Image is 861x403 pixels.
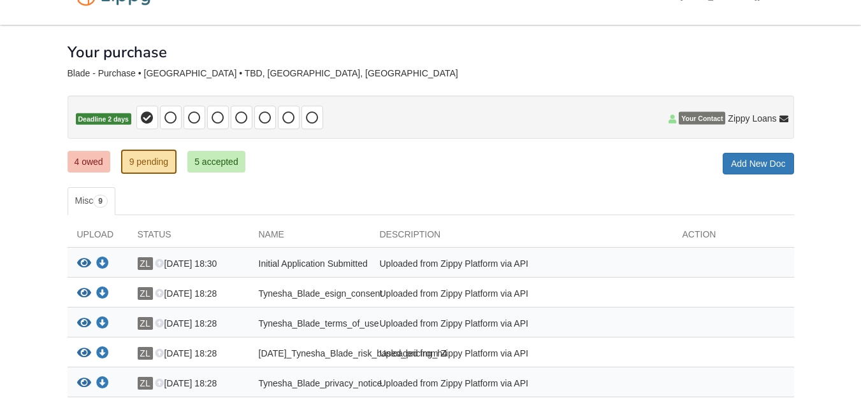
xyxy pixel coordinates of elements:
[68,228,128,247] div: Upload
[370,377,673,393] div: Uploaded from Zippy Platform via API
[155,258,217,269] span: [DATE] 18:30
[155,318,217,329] span: [DATE] 18:28
[76,113,131,125] span: Deadline 2 days
[96,379,109,389] a: Download Tynesha_Blade_privacy_notice
[370,317,673,334] div: Uploaded from Zippy Platform via API
[249,228,370,247] div: Name
[96,319,109,329] a: Download Tynesha_Blade_terms_of_use
[728,112,776,125] span: Zippy Loans
[370,347,673,364] div: Uploaded from Zippy Platform via API
[68,187,115,215] a: Misc
[77,317,91,330] button: View Tynesha_Blade_terms_of_use
[370,257,673,274] div: Uploaded from Zippy Platform via API
[128,228,249,247] div: Status
[155,288,217,299] span: [DATE] 18:28
[259,378,382,388] span: Tynesha_Blade_privacy_notice
[138,347,153,360] span: ZL
[121,150,177,174] a: 9 pending
[723,153,794,174] a: Add New Doc
[673,228,794,247] div: Action
[138,377,153,390] span: ZL
[138,257,153,270] span: ZL
[138,287,153,300] span: ZL
[77,377,91,390] button: View Tynesha_Blade_privacy_notice
[138,317,153,330] span: ZL
[155,348,217,358] span: [DATE] 18:28
[370,287,673,304] div: Uploaded from Zippy Platform via API
[96,259,109,269] a: Download Initial Application Submitted
[77,287,91,300] button: View Tynesha_Blade_esign_consent
[259,258,368,269] span: Initial Application Submitted
[77,347,91,360] button: View 10-03-2025_Tynesha_Blade_risk_based_pricing_h4
[77,257,91,271] button: View Initial Application Submitted
[96,289,109,299] a: Download Tynesha_Blade_esign_consent
[259,288,383,299] span: Tynesha_Blade_esign_consent
[68,68,794,79] div: Blade - Purchase • [GEOGRAPHIC_DATA] • TBD, [GEOGRAPHIC_DATA], [GEOGRAPHIC_DATA]
[679,112,725,125] span: Your Contact
[68,151,110,173] a: 4 owed
[187,151,245,173] a: 5 accepted
[96,349,109,359] a: Download 10-03-2025_Tynesha_Blade_risk_based_pricing_h4
[68,44,167,60] h1: Your purchase
[259,348,447,358] span: [DATE]_Tynesha_Blade_risk_based_pricing_h4
[370,228,673,247] div: Description
[259,318,379,329] span: Tynesha_Blade_terms_of_use
[93,195,108,208] span: 9
[155,378,217,388] span: [DATE] 18:28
